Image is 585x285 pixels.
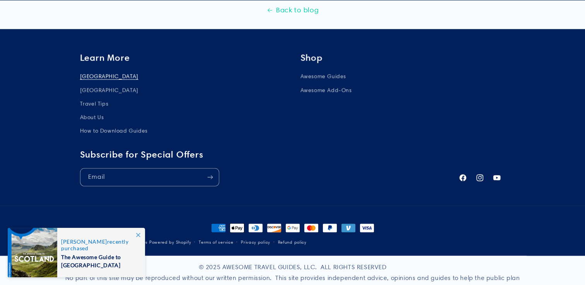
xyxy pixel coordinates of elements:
[61,238,107,245] span: [PERSON_NAME]
[80,97,109,110] a: Travel Tips
[61,251,137,269] span: The Awesome Guide to [GEOGRAPHIC_DATA]
[300,71,346,83] a: Awesome Guides
[241,239,270,246] a: Privacy policy
[300,83,352,97] a: Awesome Add-Ons
[80,52,285,63] h2: Learn More
[278,239,307,246] a: Refund policy
[80,110,104,124] a: About Us
[199,239,233,246] a: Terms of service
[300,52,505,63] h2: Shop
[80,83,138,97] a: [GEOGRAPHIC_DATA]
[80,124,148,137] a: How to Download Guides
[80,149,450,160] h2: Subscribe for Special Offers
[149,239,191,245] a: Powered by Shopify
[80,71,138,83] a: [GEOGRAPHIC_DATA]
[61,238,137,251] span: recently purchased
[202,168,219,186] button: Subscribe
